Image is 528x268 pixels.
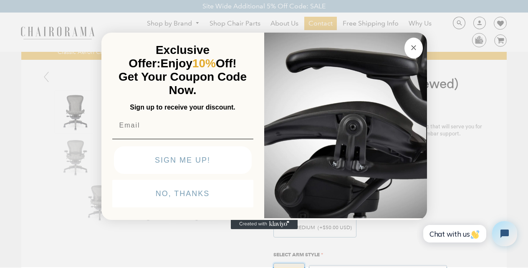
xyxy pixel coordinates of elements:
[192,57,216,70] span: 10%
[264,31,427,218] img: 92d77583-a095-41f6-84e7-858462e0427a.jpeg
[112,117,253,134] input: Email
[130,104,235,111] span: Sign up to receive your discount.
[161,57,237,70] span: Enjoy Off!
[417,214,524,253] iframe: Tidio Chat
[119,70,247,97] span: Get Your Coupon Code Now.
[231,219,298,229] a: Created with Klaviyo - opens in a new tab
[112,180,253,207] button: NO, THANKS
[114,146,252,174] button: SIGN ME UP!
[404,38,423,59] button: Close dialog
[129,43,210,70] span: Exclusive Offer:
